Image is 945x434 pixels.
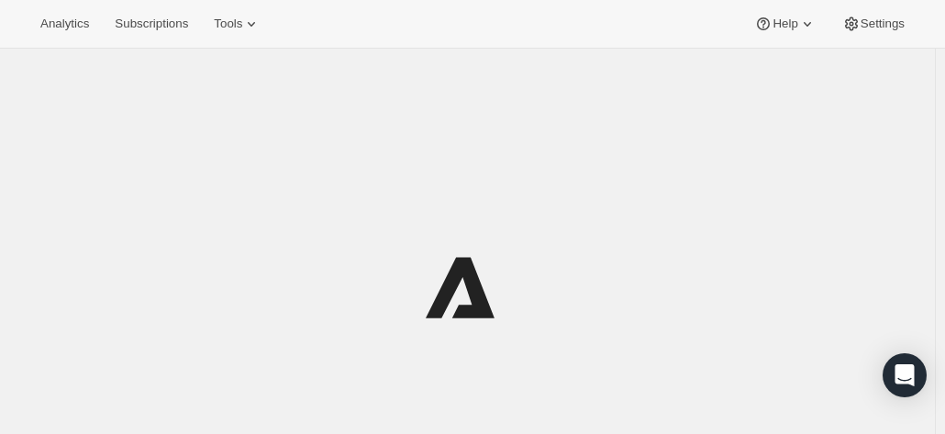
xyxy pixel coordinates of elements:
[883,353,927,397] div: Open Intercom Messenger
[115,17,188,31] span: Subscriptions
[104,11,199,37] button: Subscriptions
[861,17,905,31] span: Settings
[29,11,100,37] button: Analytics
[214,17,242,31] span: Tools
[831,11,916,37] button: Settings
[773,17,797,31] span: Help
[40,17,89,31] span: Analytics
[743,11,827,37] button: Help
[203,11,272,37] button: Tools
